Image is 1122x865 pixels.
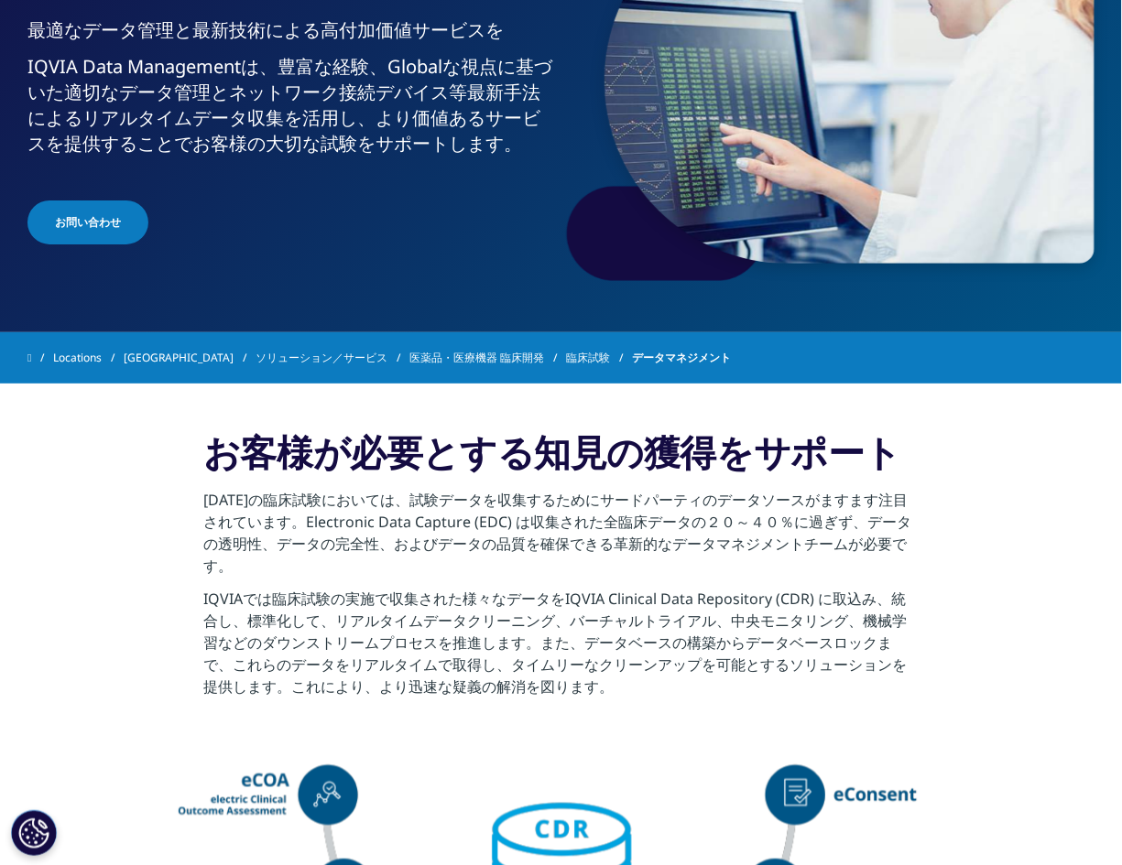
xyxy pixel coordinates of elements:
[55,214,121,231] span: お問い合わせ
[256,341,409,374] a: ソリューション／サービス
[53,341,124,374] a: Locations
[27,54,554,168] p: IQVIA Data Managementは、豊富な経験、Globalな視点に基づいた適切なデータ管理とネットワーク接続デバイス等最新手法によるリアルタイムデータ収集を活用し、より価値あるサービ...
[566,341,632,374] a: 臨床試験
[203,588,919,708] p: IQVIAでは臨床試験の実施で収集された様々なデータをIQVIA Clinical Data Repository (CDR) に取込み、統合し、標準化して、リアルタイムデータクリーニング、バー...
[27,200,148,244] a: お問い合わせ
[203,489,919,588] p: [DATE]の臨床試験においては、試験データを収集するためにサードパーティのデータソースがますます注目されています。Electronic Data Capture (EDC) は収集された全臨床...
[632,341,731,374] span: データマネジメント
[124,341,256,374] a: [GEOGRAPHIC_DATA]
[203,429,919,489] h3: お客様が必要とする知見の獲得をサポート
[11,810,57,856] button: Cookie 設定
[409,341,566,374] a: 医薬品・医療機器 臨床開発
[27,17,554,54] p: 最適なデータ管理と最新技術による高付加価値サービスを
